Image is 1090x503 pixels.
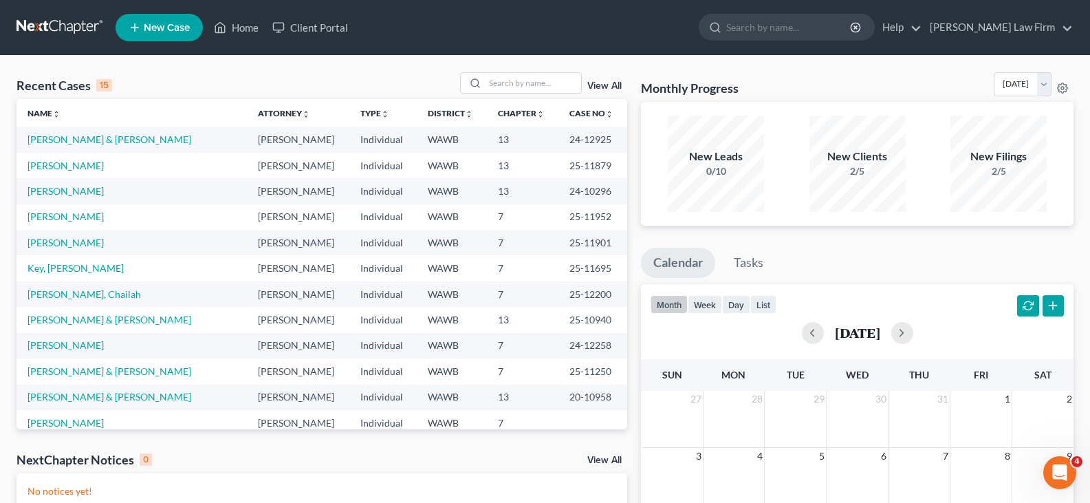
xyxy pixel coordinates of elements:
[536,110,545,118] i: unfold_more
[668,149,764,164] div: New Leads
[558,281,627,307] td: 25-12200
[846,369,869,381] span: Wed
[28,339,104,351] a: [PERSON_NAME]
[950,149,1047,164] div: New Filings
[247,230,349,255] td: [PERSON_NAME]
[247,127,349,152] td: [PERSON_NAME]
[936,391,950,407] span: 31
[144,23,190,33] span: New Case
[349,153,417,178] td: Individual
[207,15,265,40] a: Home
[417,178,487,204] td: WAWB
[349,230,417,255] td: Individual
[258,108,310,118] a: Attorneyunfold_more
[247,153,349,178] td: [PERSON_NAME]
[569,108,613,118] a: Case Nounfold_more
[558,178,627,204] td: 24-10296
[417,333,487,358] td: WAWB
[668,164,764,178] div: 0/10
[349,385,417,410] td: Individual
[28,484,616,498] p: No notices yet!
[417,385,487,410] td: WAWB
[28,262,124,274] a: Key, [PERSON_NAME]
[558,385,627,410] td: 20-10958
[487,410,558,436] td: 7
[487,358,558,384] td: 7
[417,410,487,436] td: WAWB
[28,417,104,429] a: [PERSON_NAME]
[487,281,558,307] td: 7
[28,211,104,222] a: [PERSON_NAME]
[349,307,417,332] td: Individual
[487,178,558,204] td: 13
[487,333,558,358] td: 7
[721,369,745,381] span: Mon
[558,333,627,358] td: 24-12258
[750,391,764,407] span: 28
[17,451,152,468] div: NextChapter Notices
[247,333,349,358] td: [PERSON_NAME]
[417,307,487,332] td: WAWB
[247,204,349,230] td: [PERSON_NAME]
[381,110,389,118] i: unfold_more
[140,453,152,466] div: 0
[52,110,61,118] i: unfold_more
[485,73,581,93] input: Search by name...
[349,358,417,384] td: Individual
[349,204,417,230] td: Individual
[641,248,715,278] a: Calendar
[417,281,487,307] td: WAWB
[28,108,61,118] a: Nameunfold_more
[1065,448,1073,464] span: 9
[756,448,764,464] span: 4
[28,237,104,248] a: [PERSON_NAME]
[247,178,349,204] td: [PERSON_NAME]
[487,153,558,178] td: 13
[17,77,112,94] div: Recent Cases
[558,307,627,332] td: 25-10940
[641,80,739,96] h3: Monthly Progress
[941,448,950,464] span: 7
[688,295,722,314] button: week
[247,358,349,384] td: [PERSON_NAME]
[558,230,627,255] td: 25-11901
[605,110,613,118] i: unfold_more
[1065,391,1073,407] span: 2
[558,153,627,178] td: 25-11879
[265,15,355,40] a: Client Portal
[360,108,389,118] a: Typeunfold_more
[558,358,627,384] td: 25-11250
[247,307,349,332] td: [PERSON_NAME]
[487,385,558,410] td: 13
[417,153,487,178] td: WAWB
[1043,456,1076,489] iframe: Intercom live chat
[950,164,1047,178] div: 2/5
[28,314,191,325] a: [PERSON_NAME] & [PERSON_NAME]
[349,178,417,204] td: Individual
[721,248,776,278] a: Tasks
[812,391,826,407] span: 29
[417,358,487,384] td: WAWB
[428,108,473,118] a: Districtunfold_more
[909,369,929,381] span: Thu
[247,255,349,281] td: [PERSON_NAME]
[349,255,417,281] td: Individual
[349,333,417,358] td: Individual
[1003,448,1012,464] span: 8
[487,127,558,152] td: 13
[28,133,191,145] a: [PERSON_NAME] & [PERSON_NAME]
[417,204,487,230] td: WAWB
[1071,456,1082,467] span: 4
[558,127,627,152] td: 24-12925
[28,160,104,171] a: [PERSON_NAME]
[28,288,141,300] a: [PERSON_NAME], Chailah
[809,149,906,164] div: New Clients
[974,369,988,381] span: Fri
[247,281,349,307] td: [PERSON_NAME]
[874,391,888,407] span: 30
[247,385,349,410] td: [PERSON_NAME]
[787,369,805,381] span: Tue
[247,410,349,436] td: [PERSON_NAME]
[417,127,487,152] td: WAWB
[487,255,558,281] td: 7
